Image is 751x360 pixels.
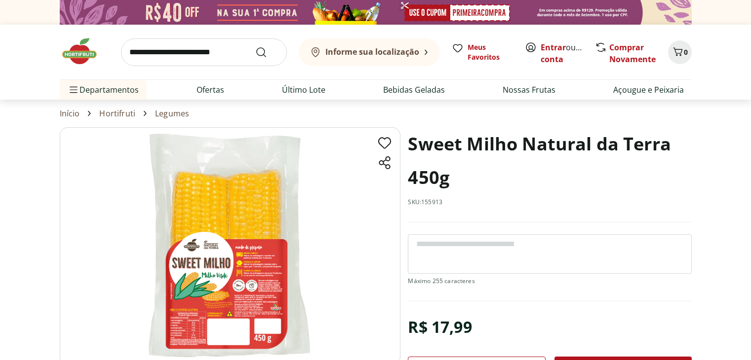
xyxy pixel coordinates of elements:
button: Submit Search [255,46,279,58]
button: Menu [68,78,79,102]
span: Departamentos [68,78,139,102]
p: SKU: 155913 [408,198,442,206]
a: Bebidas Geladas [383,84,445,96]
a: Criar conta [541,42,595,65]
span: Meus Favoritos [468,42,513,62]
div: R$ 17,99 [408,313,472,341]
button: Informe sua localização [299,38,440,66]
a: Ofertas [197,84,224,96]
b: Informe sua localização [325,46,419,57]
a: Meus Favoritos [452,42,513,62]
a: Hortifruti [99,109,135,118]
button: Carrinho [668,40,692,64]
input: search [121,38,287,66]
img: Hortifruti [60,36,109,66]
span: ou [541,41,585,65]
span: 0 [684,47,688,57]
a: Último Lote [282,84,325,96]
a: Legumes [155,109,189,118]
a: Início [60,109,80,118]
a: Nossas Frutas [503,84,555,96]
a: Comprar Novamente [609,42,656,65]
h1: Sweet Milho Natural da Terra 450g [408,127,691,194]
a: Açougue e Peixaria [613,84,684,96]
a: Entrar [541,42,566,53]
